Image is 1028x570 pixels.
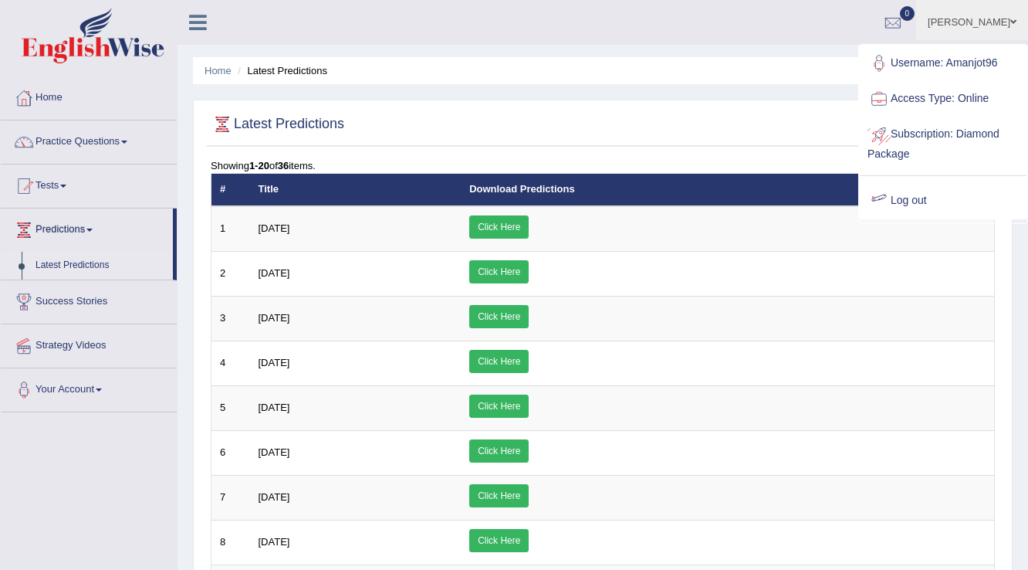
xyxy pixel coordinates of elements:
th: Title [250,174,462,206]
th: # [211,174,250,206]
a: Click Here [469,484,529,507]
a: Click Here [469,529,529,552]
span: [DATE] [259,222,290,234]
span: [DATE] [259,491,290,503]
a: Home [1,76,177,115]
span: [DATE] [259,536,290,548]
td: 7 [211,475,250,520]
td: 2 [211,251,250,296]
a: Log out [860,183,1026,219]
a: Tests [1,165,177,203]
td: 3 [211,296,250,341]
a: Click Here [469,350,529,373]
a: Username: Amanjot96 [860,46,1026,81]
a: Practice Questions [1,120,177,159]
a: Click Here [469,439,529,463]
b: 1-20 [249,160,269,171]
a: Click Here [469,260,529,283]
a: Click Here [469,215,529,239]
div: Showing of items. [211,158,995,173]
a: Subscription: Diamond Package [860,117,1026,168]
a: Click Here [469,395,529,418]
a: Success Stories [1,280,177,319]
td: 1 [211,206,250,252]
span: [DATE] [259,446,290,458]
a: Your Account [1,368,177,407]
li: Latest Predictions [234,63,327,78]
td: 4 [211,341,250,385]
span: [DATE] [259,312,290,324]
a: Predictions [1,209,173,247]
span: [DATE] [259,267,290,279]
th: Download Predictions [461,174,994,206]
h2: Latest Predictions [211,113,344,136]
b: 36 [278,160,289,171]
td: 6 [211,430,250,475]
td: 8 [211,520,250,565]
span: [DATE] [259,402,290,413]
a: Home [205,65,232,76]
a: Strategy Videos [1,324,177,363]
a: Click Here [469,305,529,328]
span: [DATE] [259,357,290,368]
a: Access Type: Online [860,81,1026,117]
span: 0 [900,6,915,21]
td: 5 [211,385,250,430]
a: Latest Predictions [29,252,173,280]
